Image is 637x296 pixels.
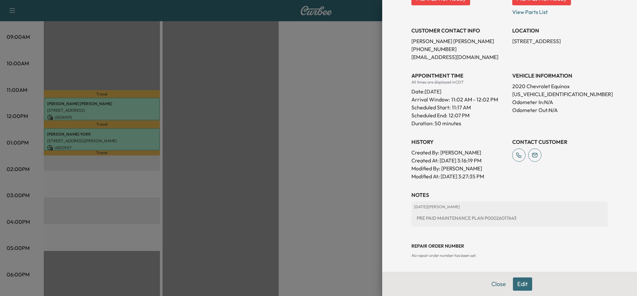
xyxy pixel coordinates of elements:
h3: History [411,138,507,146]
span: No repair order number has been set. [411,253,476,258]
h3: CONTACT CUSTOMER [512,138,608,146]
p: [DATE] | [PERSON_NAME] [414,204,605,209]
p: Odometer Out: N/A [512,106,608,114]
p: Modified At : [DATE] 3:27:35 PM [411,172,507,180]
p: 2020 Chevrolet Equinox [512,82,608,90]
p: Scheduled End: [411,111,447,119]
p: 12:07 PM [449,111,469,119]
p: [US_VEHICLE_IDENTIFICATION_NUMBER] [512,90,608,98]
div: All times are displayed in CDT [411,80,507,85]
h3: VEHICLE INFORMATION [512,72,608,80]
h3: LOCATION [512,27,608,34]
p: Modified By : [PERSON_NAME] [411,164,507,172]
p: [PERSON_NAME] [PERSON_NAME] [411,37,507,45]
p: [EMAIL_ADDRESS][DOMAIN_NAME] [411,53,507,61]
p: [PHONE_NUMBER] [411,45,507,53]
h3: CUSTOMER CONTACT INFO [411,27,507,34]
p: Created At : [DATE] 3:16:19 PM [411,156,507,164]
h3: APPOINTMENT TIME [411,72,507,80]
button: Edit [513,277,532,291]
p: Created By : [PERSON_NAME] [411,148,507,156]
p: Odometer In: N/A [512,98,608,106]
p: Duration: 50 minutes [411,119,507,127]
p: Arrival Window: [411,95,507,103]
p: [STREET_ADDRESS] [512,37,608,45]
p: View Parts List [512,5,608,16]
p: 11:17 AM [452,103,471,111]
span: 11:02 AM - 12:02 PM [451,95,498,103]
p: Scheduled Start: [411,103,451,111]
h3: NOTES [411,191,608,199]
h3: Repair Order number [411,243,608,249]
div: PRE PAID MAINTENANCE PLAN P00026017643 [414,212,605,224]
button: Close [487,277,510,291]
div: Date: [DATE] [411,85,507,95]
